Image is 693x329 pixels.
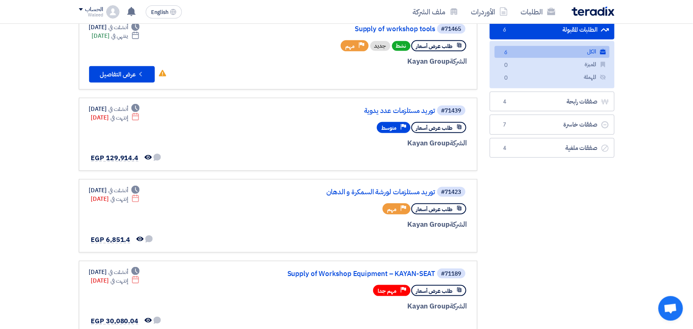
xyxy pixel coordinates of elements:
[388,205,397,213] span: مهم
[111,32,128,40] span: ينتهي في
[106,5,119,18] img: profile_test.png
[271,25,436,33] a: Supply of workshop tools
[146,5,182,18] button: English
[495,46,610,58] a: الكل
[501,74,511,83] span: 0
[441,271,461,277] div: #71189
[490,138,615,158] a: صفقات ملغية4
[271,189,436,196] a: توريد مستلزمات لورشة السمكرة و الدهان
[514,2,562,21] a: الطلبات
[416,124,453,132] span: طلب عرض أسعار
[91,316,139,326] span: EGP 30,080.04
[378,287,397,295] span: مهم جدا
[416,205,453,213] span: طلب عرض أسعار
[450,219,467,230] span: الشركة
[91,235,131,245] span: EGP 6,851.4
[659,296,683,321] div: Open chat
[572,7,615,16] img: Teradix logo
[110,276,128,285] span: إنتهت في
[89,66,155,83] button: عرض التفاصيل
[346,42,355,50] span: مهم
[392,41,411,51] span: نشط
[110,113,128,122] span: إنتهت في
[441,108,461,114] div: #71439
[271,270,436,278] a: Supply of Workshop Equipment – KAYAN-SEAT
[89,23,140,32] div: [DATE]
[500,98,510,106] span: 4
[500,144,510,152] span: 4
[370,41,390,51] div: جديد
[91,276,140,285] div: [DATE]
[450,56,467,67] span: الشركة
[108,186,128,195] span: أنشئت في
[271,107,436,115] a: توريد مستلزمات عدد يدوية
[270,56,467,67] div: Kayan Group
[270,138,467,149] div: Kayan Group
[490,20,615,40] a: الطلبات المقبولة6
[416,42,453,50] span: طلب عرض أسعار
[406,2,465,21] a: ملف الشركة
[500,26,510,34] span: 6
[450,138,467,148] span: الشركة
[450,301,467,311] span: الشركة
[91,195,140,203] div: [DATE]
[89,105,140,113] div: [DATE]
[110,195,128,203] span: إنتهت في
[270,219,467,230] div: Kayan Group
[382,124,397,132] span: متوسط
[490,115,615,135] a: صفقات خاسرة7
[501,61,511,70] span: 0
[441,26,461,32] div: #71465
[501,48,511,57] span: 6
[108,268,128,276] span: أنشئت في
[89,186,140,195] div: [DATE]
[89,268,140,276] div: [DATE]
[495,71,610,83] a: المهملة
[270,301,467,312] div: Kayan Group
[85,6,103,13] div: الحساب
[495,59,610,71] a: المميزة
[441,189,461,195] div: #71423
[108,23,128,32] span: أنشئت في
[91,153,139,163] span: EGP 129,914.4
[500,121,510,129] span: 7
[151,9,168,15] span: English
[79,13,103,17] div: Waleed
[490,92,615,112] a: صفقات رابحة4
[91,113,140,122] div: [DATE]
[465,2,514,21] a: الأوردرات
[92,32,140,40] div: [DATE]
[108,105,128,113] span: أنشئت في
[416,287,453,295] span: طلب عرض أسعار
